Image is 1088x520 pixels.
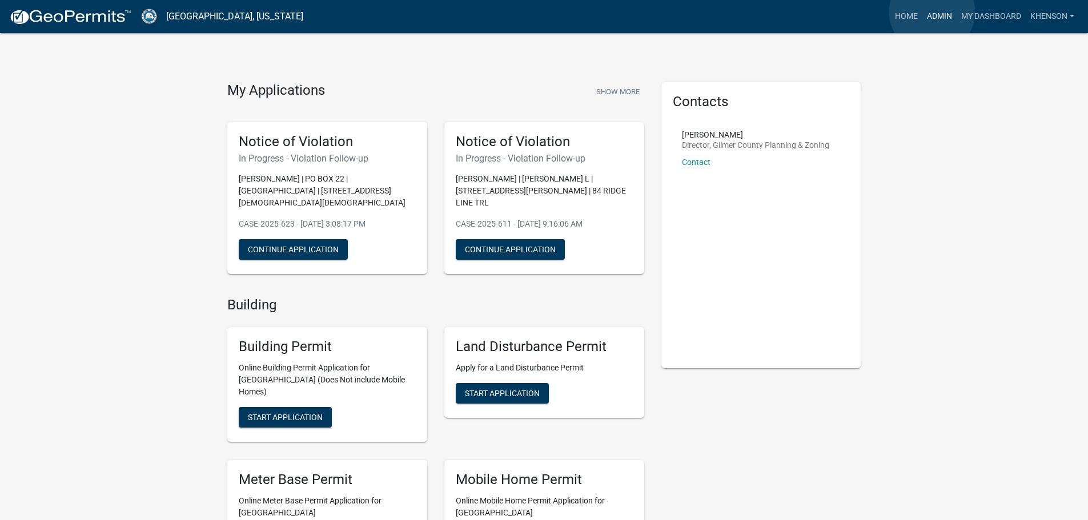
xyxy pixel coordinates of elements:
[227,82,325,99] h4: My Applications
[248,413,323,422] span: Start Application
[456,495,633,519] p: Online Mobile Home Permit Application for [GEOGRAPHIC_DATA]
[922,6,957,27] a: Admin
[166,7,303,26] a: [GEOGRAPHIC_DATA], [US_STATE]
[957,6,1026,27] a: My Dashboard
[456,173,633,209] p: [PERSON_NAME] | [PERSON_NAME] L | [STREET_ADDRESS][PERSON_NAME] | 84 RIDGE LINE TRL
[1026,6,1079,27] a: khenson
[239,173,416,209] p: [PERSON_NAME] | PO BOX 22 | [GEOGRAPHIC_DATA] | [STREET_ADDRESS][DEMOGRAPHIC_DATA][DEMOGRAPHIC_DATA]
[456,383,549,404] button: Start Application
[239,495,416,519] p: Online Meter Base Permit Application for [GEOGRAPHIC_DATA]
[456,218,633,230] p: CASE-2025-611 - [DATE] 9:16:06 AM
[890,6,922,27] a: Home
[456,134,633,150] h5: Notice of Violation
[239,407,332,428] button: Start Application
[682,141,829,149] p: Director, Gilmer County Planning & Zoning
[239,134,416,150] h5: Notice of Violation
[456,362,633,374] p: Apply for a Land Disturbance Permit
[465,389,540,398] span: Start Application
[239,338,416,355] h5: Building Permit
[682,158,710,167] a: Contact
[239,239,348,260] button: Continue Application
[140,9,157,24] img: Gilmer County, Georgia
[592,82,644,101] button: Show More
[673,94,850,110] h5: Contacts
[682,131,829,139] p: [PERSON_NAME]
[239,471,416,488] h5: Meter Base Permit
[239,153,416,164] h6: In Progress - Violation Follow-up
[239,218,416,230] p: CASE-2025-623 - [DATE] 3:08:17 PM
[239,362,416,398] p: Online Building Permit Application for [GEOGRAPHIC_DATA] (Does Not include Mobile Homes)
[456,471,633,488] h5: Mobile Home Permit
[456,338,633,355] h5: Land Disturbance Permit
[456,239,565,260] button: Continue Application
[456,153,633,164] h6: In Progress - Violation Follow-up
[227,297,644,313] h4: Building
